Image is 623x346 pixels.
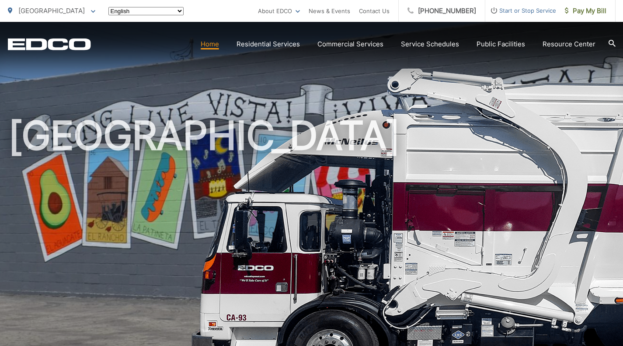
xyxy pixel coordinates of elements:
a: About EDCO [258,6,300,16]
a: Home [201,39,219,49]
select: Select a language [108,7,184,15]
a: Residential Services [237,39,300,49]
a: Contact Us [359,6,390,16]
span: Pay My Bill [565,6,606,16]
a: EDCD logo. Return to the homepage. [8,38,91,50]
a: News & Events [309,6,350,16]
a: Commercial Services [317,39,383,49]
span: [GEOGRAPHIC_DATA] [18,7,85,15]
a: Public Facilities [477,39,525,49]
a: Service Schedules [401,39,459,49]
a: Resource Center [543,39,595,49]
